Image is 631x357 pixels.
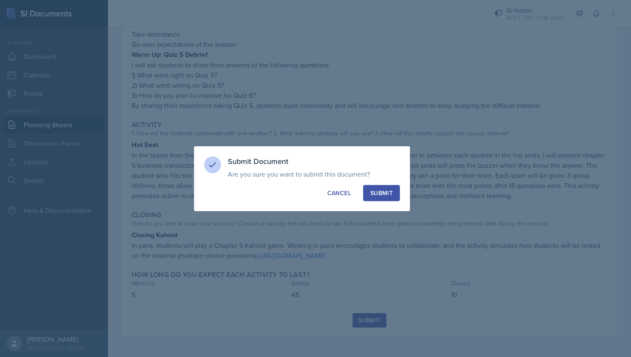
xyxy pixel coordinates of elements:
div: Submit [370,189,393,197]
p: Are you sure you want to submit this document? [228,170,400,178]
button: Submit [363,185,400,201]
div: Cancel [327,189,351,197]
h3: Submit Document [228,156,400,166]
button: Cancel [320,185,358,201]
